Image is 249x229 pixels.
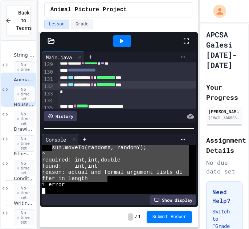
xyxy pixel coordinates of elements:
[14,176,35,182] span: Conditionals Classwork
[14,111,35,127] span: No time set
[42,157,121,163] span: required: int,int,double
[14,126,35,132] span: Drawing Objects in Java - HW Playposit Code
[14,160,35,177] span: No time set
[42,136,70,143] div: Console
[135,214,137,220] span: /
[206,29,242,70] h1: APCSA Galesi [DATE]-[DATE]
[42,163,98,169] span: found: int,int
[150,195,196,205] div: Show display
[208,108,240,115] div: [PERSON_NAME]
[42,105,54,112] div: 135
[208,115,240,120] div: [EMAIL_ADDRESS][DOMAIN_NAME]
[42,97,54,105] div: 134
[44,20,69,29] button: Lesson
[14,151,35,157] span: Fitness FRQ
[42,76,54,83] div: 131
[206,82,242,102] h2: Your Progress
[42,169,183,176] span: reason: actual and formal argument lists di
[14,200,35,206] span: Writing Methods
[14,135,35,152] span: No time set
[14,61,35,78] span: No time set
[44,111,77,121] div: History
[16,9,32,32] span: Back to Teams
[50,5,127,14] span: Animal Picture Project
[138,214,141,220] span: 1
[42,53,75,61] div: Main.java
[147,211,192,223] button: Submit Answer
[42,134,79,145] div: Console
[14,209,35,226] span: No time set
[14,77,35,83] span: Animal Picture Project
[14,185,35,201] span: No time set
[42,83,54,90] div: 132
[206,135,242,155] h2: Assignment Details
[128,213,133,221] span: -
[52,145,147,151] span: sun.moveTo(randomX, randomY);
[7,5,30,36] button: Back to Teams
[42,52,85,62] div: Main.java
[42,69,54,76] div: 130
[42,182,65,188] span: 1 error
[42,151,45,157] span: ^
[71,20,93,29] button: Grade
[205,3,228,20] div: My Account
[212,188,236,205] h3: Need Help?
[14,86,35,103] span: No time set
[42,90,54,98] div: 133
[14,102,35,108] span: House Drawing Classwork
[42,176,88,182] span: ffer in length
[42,61,54,68] div: 129
[152,214,187,220] span: Submit Answer
[14,52,35,58] span: String Methods Examples
[206,158,242,176] div: No due date set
